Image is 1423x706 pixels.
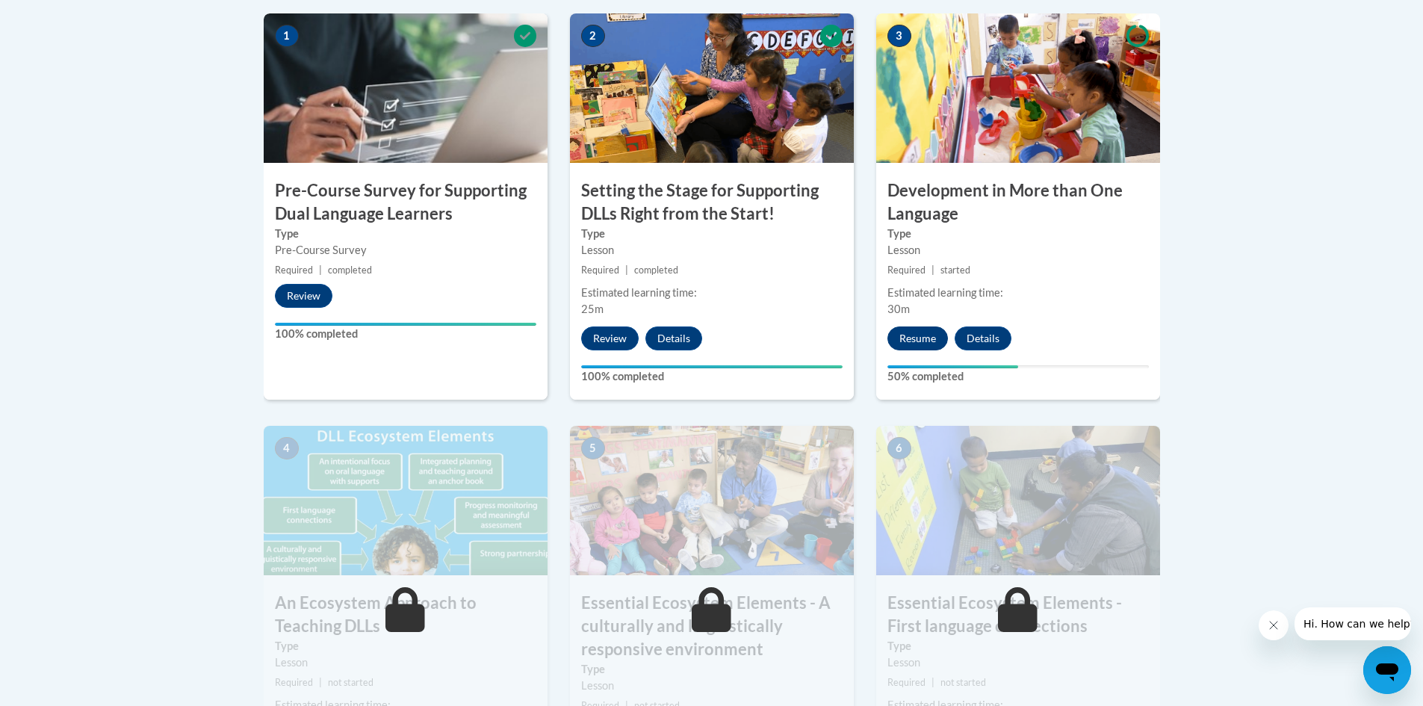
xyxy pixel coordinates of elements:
[940,677,986,688] span: not started
[570,592,854,660] h3: Essential Ecosystem Elements - A culturally and linguistically responsive environment
[581,326,639,350] button: Review
[328,264,372,276] span: completed
[581,365,843,368] div: Your progress
[275,677,313,688] span: Required
[634,264,678,276] span: completed
[931,677,934,688] span: |
[9,10,121,22] span: Hi. How can we help?
[887,638,1149,654] label: Type
[581,25,605,47] span: 2
[887,25,911,47] span: 3
[275,226,536,242] label: Type
[264,426,548,575] img: Course Image
[581,303,604,315] span: 25m
[887,326,948,350] button: Resume
[1259,610,1289,640] iframe: Close message
[940,264,970,276] span: started
[275,326,536,342] label: 100% completed
[275,437,299,459] span: 4
[887,368,1149,385] label: 50% completed
[570,179,854,226] h3: Setting the Stage for Supporting DLLs Right from the Start!
[887,242,1149,258] div: Lesson
[931,264,934,276] span: |
[319,677,322,688] span: |
[264,592,548,638] h3: An Ecosystem Approach to Teaching DLLs
[581,437,605,459] span: 5
[887,365,1018,368] div: Your progress
[1295,607,1411,640] iframe: Message from company
[887,226,1149,242] label: Type
[887,677,926,688] span: Required
[581,285,843,301] div: Estimated learning time:
[581,368,843,385] label: 100% completed
[581,226,843,242] label: Type
[581,242,843,258] div: Lesson
[275,638,536,654] label: Type
[319,264,322,276] span: |
[955,326,1011,350] button: Details
[264,179,548,226] h3: Pre-Course Survey for Supporting Dual Language Learners
[887,437,911,459] span: 6
[275,264,313,276] span: Required
[887,303,910,315] span: 30m
[1363,646,1411,694] iframe: Button to launch messaging window
[876,13,1160,163] img: Course Image
[275,242,536,258] div: Pre-Course Survey
[581,678,843,694] div: Lesson
[275,323,536,326] div: Your progress
[581,661,843,678] label: Type
[645,326,702,350] button: Details
[876,592,1160,638] h3: Essential Ecosystem Elements - First language connections
[887,654,1149,671] div: Lesson
[264,13,548,163] img: Course Image
[570,13,854,163] img: Course Image
[328,677,373,688] span: not started
[887,285,1149,301] div: Estimated learning time:
[625,264,628,276] span: |
[581,264,619,276] span: Required
[887,264,926,276] span: Required
[876,179,1160,226] h3: Development in More than One Language
[275,25,299,47] span: 1
[876,426,1160,575] img: Course Image
[570,426,854,575] img: Course Image
[275,284,332,308] button: Review
[275,654,536,671] div: Lesson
